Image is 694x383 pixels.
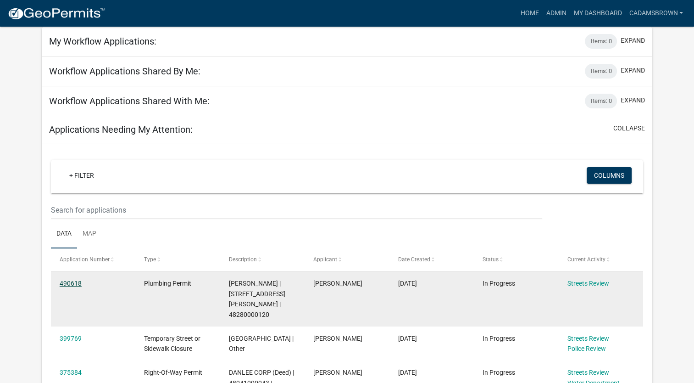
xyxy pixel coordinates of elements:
a: Admin [542,5,570,22]
span: Date Created [398,256,430,263]
span: Jacy West [313,335,362,342]
datatable-header-cell: Description [220,248,305,270]
h5: Applications Needing My Attention: [49,124,193,135]
span: Right-Of-Way Permit [144,369,202,376]
span: In Progress [483,335,515,342]
datatable-header-cell: Current Activity [558,248,643,270]
button: collapse [613,124,645,133]
a: Streets Review [567,369,609,376]
div: Items: 0 [585,34,617,49]
a: Police Review [567,345,605,352]
a: 490618 [60,280,82,287]
button: expand [621,66,645,75]
a: Map [77,220,102,249]
a: Data [51,220,77,249]
span: Temporary Street or Sidewalk Closure [144,335,200,353]
div: Items: 0 [585,64,617,79]
h5: Workflow Applications Shared With Me: [49,96,210,107]
datatable-header-cell: Applicant [305,248,389,270]
datatable-header-cell: Type [135,248,220,270]
span: In Progress [483,369,515,376]
a: 375384 [60,369,82,376]
datatable-header-cell: Date Created [389,248,473,270]
span: Applicant [313,256,337,263]
span: Plumbing Permit [144,280,191,287]
span: Description [229,256,257,263]
span: 10/09/2025 [398,280,417,287]
a: Home [516,5,542,22]
h5: My Workflow Applications: [49,36,156,47]
a: 399769 [60,335,82,342]
h5: Workflow Applications Shared By Me: [49,66,200,77]
input: Search for applications [51,201,542,220]
span: 04/03/2025 [398,335,417,342]
a: + Filter [62,167,101,184]
a: cadamsbrown [625,5,687,22]
button: expand [621,96,645,105]
button: expand [621,36,645,45]
div: Items: 0 [585,94,617,108]
span: Jennie Starman | 1212 STEPHEN CT | 48280000120 [229,280,285,318]
a: My Dashboard [570,5,625,22]
button: Columns [587,167,632,184]
datatable-header-cell: Status [474,248,558,270]
span: Indianola Public Library | Other [229,335,294,353]
a: Streets Review [567,335,609,342]
datatable-header-cell: Application Number [51,248,135,270]
span: Current Activity [567,256,605,263]
span: 02/11/2025 [398,369,417,376]
span: Status [483,256,499,263]
a: Streets Review [567,280,609,287]
span: Application Number [60,256,110,263]
span: juan perez [313,369,362,376]
span: Type [144,256,156,263]
span: In Progress [483,280,515,287]
span: Robin Horsch [313,280,362,287]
